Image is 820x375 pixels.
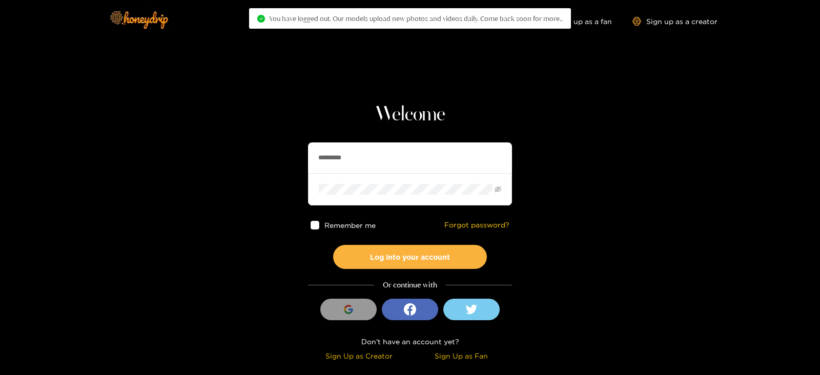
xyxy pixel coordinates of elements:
[324,221,376,229] span: Remember me
[308,336,512,347] div: Don't have an account yet?
[413,350,509,362] div: Sign Up as Fan
[495,186,501,193] span: eye-invisible
[632,17,717,26] a: Sign up as a creator
[542,17,612,26] a: Sign up as a fan
[444,221,509,230] a: Forgot password?
[311,350,407,362] div: Sign Up as Creator
[308,279,512,291] div: Or continue with
[257,15,265,23] span: check-circle
[333,245,487,269] button: Log into your account
[269,14,563,23] span: You have logged out. Our models upload new photos and videos daily. Come back soon for more..
[308,102,512,127] h1: Welcome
